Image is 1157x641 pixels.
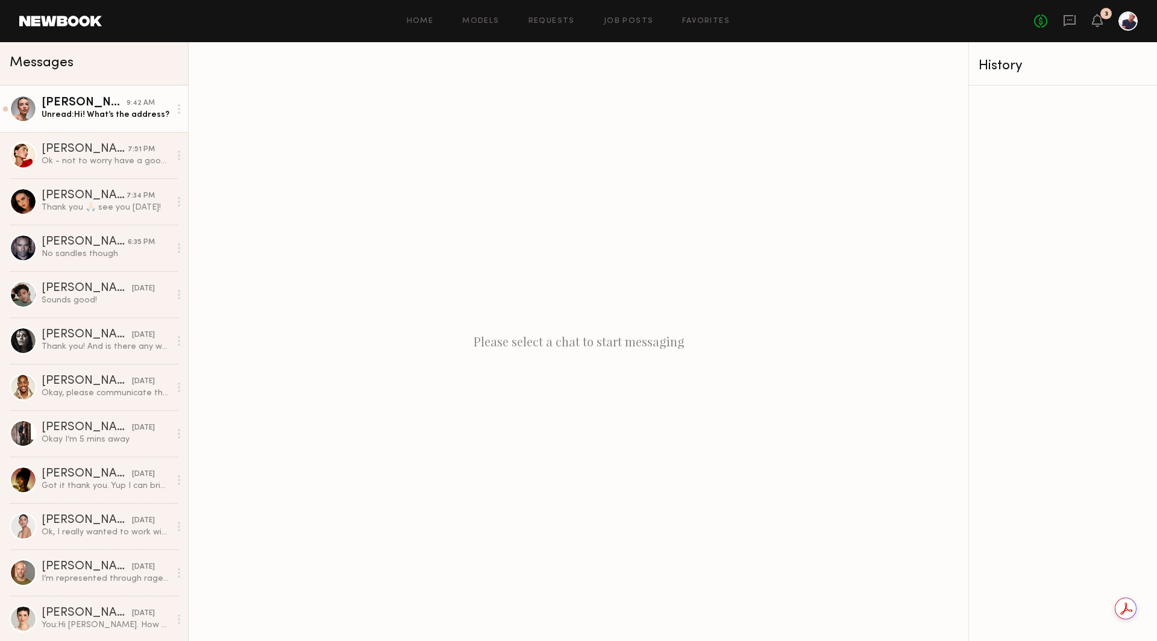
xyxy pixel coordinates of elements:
[42,468,132,480] div: [PERSON_NAME]
[10,56,74,70] span: Messages
[128,144,155,155] div: 7:51 PM
[42,295,170,306] div: Sounds good!
[42,155,170,167] div: Ok - not to worry have a good shoot 😊
[42,236,128,248] div: [PERSON_NAME]
[42,248,170,260] div: No sandles though
[42,514,132,527] div: [PERSON_NAME]
[132,608,155,619] div: [DATE]
[42,97,127,109] div: [PERSON_NAME]
[528,17,575,25] a: Requests
[42,190,127,202] div: [PERSON_NAME]
[127,98,155,109] div: 9:42 AM
[127,190,155,202] div: 7:34 PM
[42,283,132,295] div: [PERSON_NAME]
[462,17,499,25] a: Models
[42,607,132,619] div: [PERSON_NAME]
[42,341,170,352] div: Thank you! And is there any way we could move the shoot to [DATE] or another day? I’m just trying...
[42,561,132,573] div: [PERSON_NAME]
[42,143,128,155] div: [PERSON_NAME]
[132,561,155,573] div: [DATE]
[979,59,1147,73] div: History
[42,573,170,584] div: I’m represented through rage talent and I am happy to be part of any kind of military focused pro...
[132,422,155,434] div: [DATE]
[682,17,730,25] a: Favorites
[42,329,132,341] div: [PERSON_NAME]
[132,330,155,341] div: [DATE]
[1105,11,1108,17] div: 3
[132,283,155,295] div: [DATE]
[132,515,155,527] div: [DATE]
[189,42,968,641] div: Please select a chat to start messaging
[42,375,132,387] div: [PERSON_NAME]
[407,17,434,25] a: Home
[132,376,155,387] div: [DATE]
[42,480,170,492] div: Got it thank you. Yup I can bring a casual look as well!
[42,422,132,434] div: [PERSON_NAME]
[42,202,170,213] div: Thank you 🙏🏻 see you [DATE]!
[42,109,170,120] div: Unread: Hi! What’s the address?
[128,237,155,248] div: 6:35 PM
[42,387,170,399] div: Okay, please communicate that better next time. When you do, feel free to reach out. Thanks for t...
[132,469,155,480] div: [DATE]
[42,527,170,538] div: Ok, I really wanted to work with you, will need to follow how I feel about stock imagery though. ...
[42,434,170,445] div: Okay I’m 5 mins away
[42,619,170,631] div: You: Hi [PERSON_NAME]. How are you? I wanted to see if you're available for a small lifestyle sho...
[604,17,654,25] a: Job Posts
